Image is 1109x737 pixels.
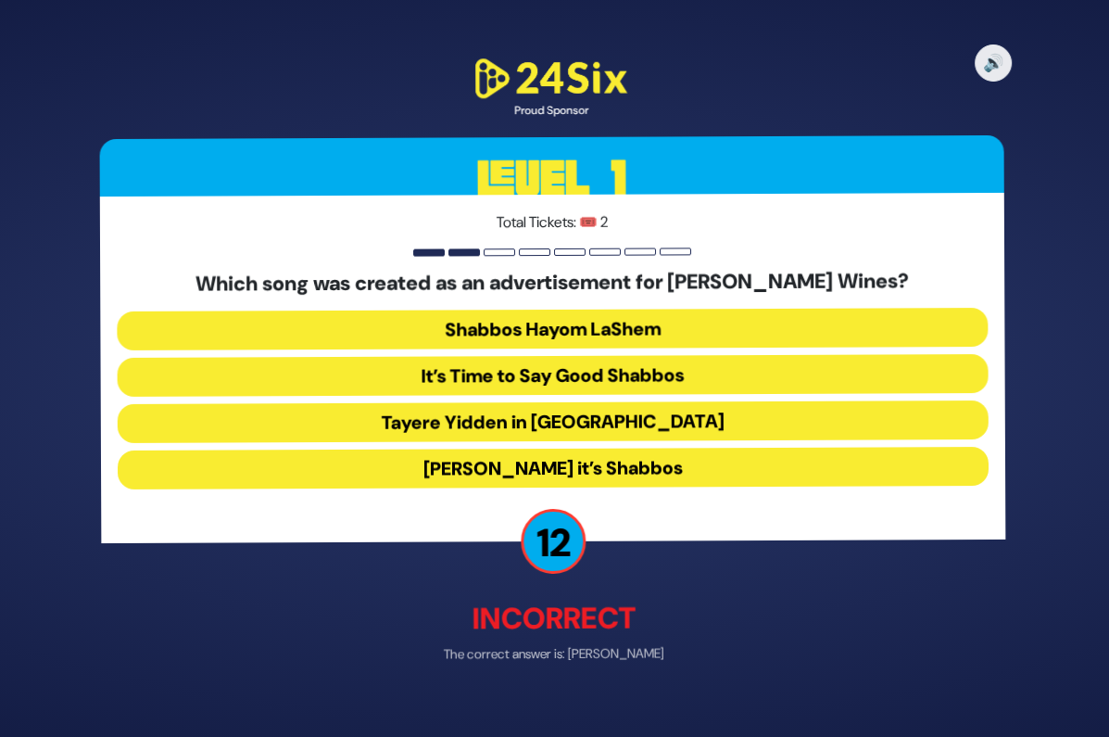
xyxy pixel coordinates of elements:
button: 🔊 [978,46,1015,83]
button: Shabbos Hayom LaShem [120,310,990,349]
div: Proud Sponsor [472,102,638,119]
p: 12 [523,509,587,574]
button: [PERSON_NAME] it’s Shabbos [120,449,990,488]
h5: Which song was created as an advertisement for [PERSON_NAME] Wines? [120,271,990,295]
p: Total Tickets: 🎟️ 2 [120,211,990,234]
button: Tayere Yidden in [GEOGRAPHIC_DATA] [120,402,990,441]
p: The correct answer is: [PERSON_NAME] [103,644,1007,664]
p: Incorrect [103,596,1007,641]
h3: Level 1 [103,137,1007,221]
img: 24Six [472,55,638,102]
button: It’s Time to Say Good Shabbos [120,356,990,395]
